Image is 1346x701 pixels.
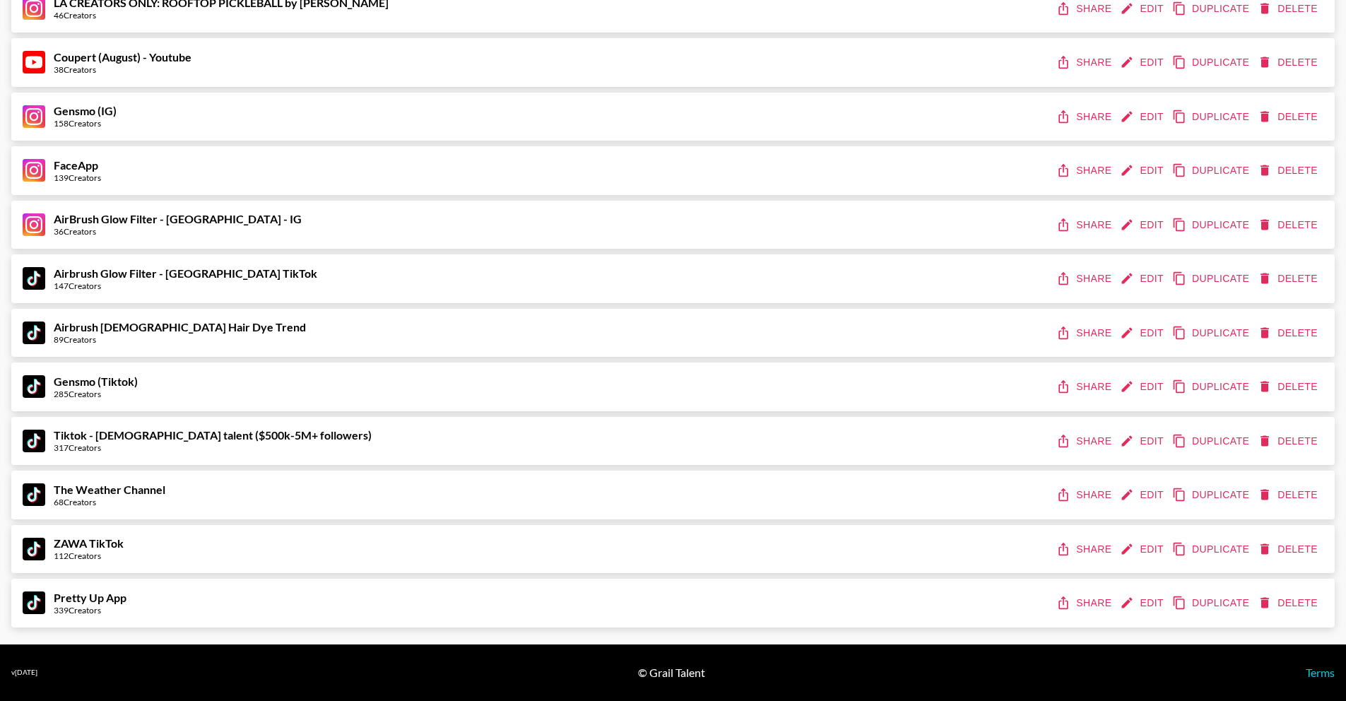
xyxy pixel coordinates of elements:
strong: Gensmo (Tiktok) [54,375,138,388]
img: Instagram [23,159,45,182]
button: edit [1117,536,1169,562]
button: delete [1255,536,1323,562]
div: 147 Creators [54,281,317,291]
img: YouTube [23,51,45,73]
button: duplicate [1169,320,1255,346]
div: 317 Creators [54,442,372,453]
img: TikTok [23,591,45,614]
button: duplicate [1169,212,1255,238]
div: 36 Creators [54,226,302,237]
button: edit [1117,482,1169,508]
strong: Coupert (August) - Youtube [54,50,191,64]
div: © Grail Talent [638,666,705,680]
button: duplicate [1169,104,1255,130]
div: 89 Creators [54,334,306,345]
button: share [1053,212,1117,238]
button: duplicate [1169,49,1255,76]
button: share [1053,374,1117,400]
img: TikTok [23,538,45,560]
img: TikTok [23,267,45,290]
button: edit [1117,374,1169,400]
button: delete [1255,590,1323,616]
button: share [1053,428,1117,454]
button: edit [1117,49,1169,76]
img: Instagram [23,213,45,236]
button: duplicate [1169,266,1255,292]
button: share [1053,49,1117,76]
button: share [1053,536,1117,562]
strong: AirBrush Glow Filter - [GEOGRAPHIC_DATA] - IG [54,212,302,225]
button: share [1053,104,1117,130]
button: edit [1117,320,1169,346]
strong: Pretty Up App [54,591,126,604]
div: 68 Creators [54,497,165,507]
strong: ZAWA TikTok [54,536,124,550]
button: delete [1255,320,1323,346]
button: delete [1255,212,1323,238]
button: duplicate [1169,536,1255,562]
button: delete [1255,374,1323,400]
button: duplicate [1169,590,1255,616]
div: 158 Creators [54,118,117,129]
img: TikTok [23,483,45,506]
div: 112 Creators [54,550,124,561]
button: share [1053,590,1117,616]
strong: Airbrush [DEMOGRAPHIC_DATA] Hair Dye Trend [54,320,306,334]
button: delete [1255,428,1323,454]
strong: The Weather Channel [54,483,165,496]
img: TikTok [23,430,45,452]
img: TikTok [23,375,45,398]
div: v [DATE] [11,668,37,677]
div: 38 Creators [54,64,191,75]
button: edit [1117,266,1169,292]
strong: Tiktok - [DEMOGRAPHIC_DATA] talent ($500k-5M+ followers) [54,428,372,442]
button: duplicate [1169,374,1255,400]
button: edit [1117,212,1169,238]
button: duplicate [1169,482,1255,508]
button: delete [1255,49,1323,76]
button: share [1053,158,1117,184]
div: 139 Creators [54,172,101,183]
button: delete [1255,266,1323,292]
button: duplicate [1169,158,1255,184]
button: share [1053,320,1117,346]
button: delete [1255,104,1323,130]
button: edit [1117,104,1169,130]
button: edit [1117,158,1169,184]
strong: FaceApp [54,158,98,172]
button: share [1053,266,1117,292]
button: edit [1117,590,1169,616]
a: Terms [1306,666,1335,679]
button: share [1053,482,1117,508]
button: duplicate [1169,428,1255,454]
button: delete [1255,482,1323,508]
img: Instagram [23,105,45,128]
div: 285 Creators [54,389,138,399]
div: 46 Creators [54,10,389,20]
div: 339 Creators [54,605,126,615]
button: delete [1255,158,1323,184]
strong: Gensmo (IG) [54,104,117,117]
img: TikTok [23,322,45,344]
strong: Airbrush Glow Filter - [GEOGRAPHIC_DATA] TikTok [54,266,317,280]
button: edit [1117,428,1169,454]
